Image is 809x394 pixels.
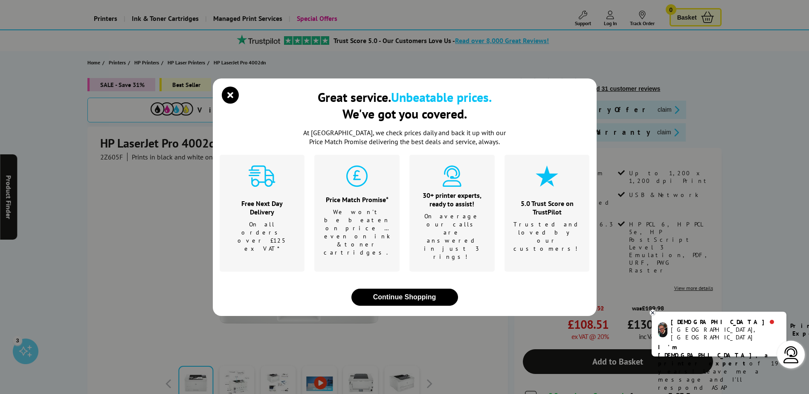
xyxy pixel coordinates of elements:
[671,326,780,341] div: [GEOGRAPHIC_DATA], [GEOGRAPHIC_DATA]
[783,346,800,363] img: user-headset-light.svg
[230,220,294,253] p: On all orders over £125 ex VAT*
[224,89,237,101] button: close modal
[658,343,780,392] p: of 19 years! Leave me a message and I'll respond ASAP
[324,208,390,257] p: We won't be beaten on price …even on ink & toner cartridges.
[318,89,492,122] div: Great service. We've got you covered.
[671,318,780,326] div: [DEMOGRAPHIC_DATA]
[513,199,580,216] div: 5.0 Trust Score on TrustPilot
[513,220,580,253] p: Trusted and loved by our customers!
[298,128,511,146] p: At [GEOGRAPHIC_DATA], we check prices daily and back it up with our Price Match Promise deliverin...
[658,322,667,337] img: chris-livechat.png
[351,289,458,306] button: close modal
[324,195,390,204] div: Price Match Promise*
[230,199,294,216] div: Free Next Day Delivery
[391,89,492,105] b: Unbeatable prices.
[420,191,484,208] div: 30+ printer experts, ready to assist!
[658,343,771,367] b: I'm [DEMOGRAPHIC_DATA], a printer expert
[420,212,484,261] p: On average our calls are answered in just 3 rings!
